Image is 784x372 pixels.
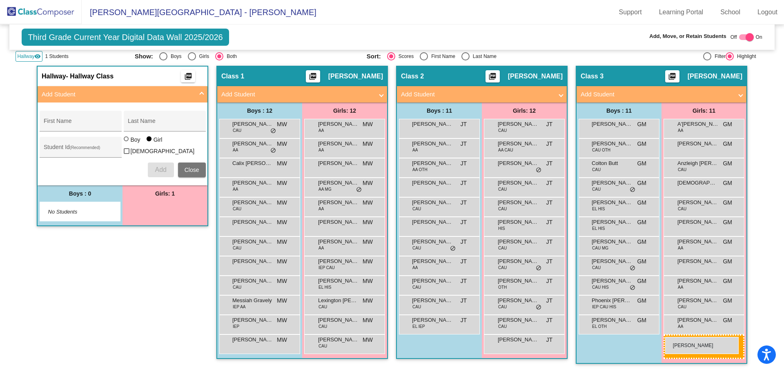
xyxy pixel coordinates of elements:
span: Class 3 [581,72,604,80]
span: MW [277,159,287,168]
mat-radio-group: Select an option [367,52,592,60]
span: JT [546,140,552,148]
div: Girls [196,53,209,60]
span: Class 1 [221,72,244,80]
mat-radio-group: Select an option [135,52,361,60]
span: EL HIS [592,206,605,212]
span: GM [637,277,646,285]
span: CAU [233,284,241,290]
span: Hallway [17,53,34,60]
span: JT [546,316,552,325]
span: [PERSON_NAME] [318,218,359,226]
span: CAU [498,323,507,330]
span: do_not_disturb_alt [630,285,635,291]
mat-expansion-panel-header: Add Student [397,86,567,102]
span: [PERSON_NAME] Price [677,218,718,226]
span: [PERSON_NAME] [318,120,359,128]
span: CAU [412,245,421,251]
span: [PERSON_NAME] [498,277,539,285]
span: GM [637,238,646,246]
span: On [756,33,762,41]
span: MW [363,296,373,305]
div: Last Name [470,53,497,60]
span: CAU [498,206,507,212]
span: EL OTH [592,323,607,330]
span: [PERSON_NAME] [232,277,273,285]
span: [PERSON_NAME] [PERSON_NAME] [232,198,273,207]
span: do_not_disturb_alt [450,245,456,252]
a: School [714,6,747,19]
span: AA [318,147,324,153]
span: [PERSON_NAME][MEDICAL_DATA] [318,238,359,246]
span: AA OTH [412,167,428,173]
mat-icon: picture_as_pdf [183,72,193,84]
span: AA [412,147,418,153]
span: 1 Students [45,53,68,60]
span: Lexington [PERSON_NAME] [318,296,359,305]
span: do_not_disturb_alt [630,187,635,193]
mat-icon: picture_as_pdf [667,72,677,84]
span: GM [723,120,732,129]
span: [PERSON_NAME] [688,72,742,80]
span: [PERSON_NAME] [412,277,453,285]
a: Support [612,6,648,19]
span: EL HIS [318,284,331,290]
span: [PERSON_NAME] [412,198,453,207]
span: JT [460,296,467,305]
span: MW [277,277,287,285]
span: CAU [678,206,686,212]
span: MW [277,218,287,227]
span: [DEMOGRAPHIC_DATA] [131,146,195,156]
button: Close [178,163,206,177]
mat-expansion-panel-header: Add Student [38,86,207,102]
span: Off [731,33,737,41]
span: GM [723,257,732,266]
span: [PERSON_NAME] [232,257,273,265]
span: AA [318,206,324,212]
span: JT [546,179,552,187]
span: CAU [412,284,421,290]
span: Hallway [42,72,66,80]
span: [PERSON_NAME] (EL) [498,218,539,226]
span: [PERSON_NAME] [318,257,359,265]
span: [PERSON_NAME] [232,238,273,246]
span: [PERSON_NAME] [498,120,539,128]
div: Girls: 1 [122,185,207,202]
span: - Hallway Class [66,72,114,80]
span: IEP CAU HIS [592,304,616,310]
span: CAU [592,265,601,271]
span: JT [460,120,467,129]
button: Print Students Details [181,70,195,82]
span: JT [546,159,552,168]
span: [PERSON_NAME] [498,257,539,265]
span: MW [277,179,287,187]
span: Third Grade Current Year Digital Data Wall 2025/2026 [22,29,229,46]
span: CAU [233,206,241,212]
span: do_not_disturb_alt [536,265,541,272]
span: [PERSON_NAME] [592,277,633,285]
span: [PERSON_NAME] [412,159,453,167]
span: MW [277,296,287,305]
span: AA CAU [498,147,513,153]
span: [PERSON_NAME] [318,316,359,324]
span: GM [637,120,646,129]
span: [PERSON_NAME] [498,296,539,305]
span: MW [277,120,287,129]
span: AA [318,127,324,134]
span: EL HIS [592,225,605,232]
span: do_not_disturb_alt [630,265,635,272]
span: do_not_disturb_alt [270,128,276,134]
span: [PERSON_NAME] [677,277,718,285]
span: do_not_disturb_alt [536,167,541,174]
span: GM [637,198,646,207]
mat-panel-title: Add Student [221,90,373,99]
div: Girls: 12 [302,102,387,119]
mat-expansion-panel-header: Add Student [577,86,746,102]
span: MW [363,218,373,227]
span: Anzleigh [PERSON_NAME] [677,159,718,167]
span: GM [723,140,732,148]
span: MW [277,140,287,148]
span: GM [637,316,646,325]
div: Boys : 11 [577,102,661,119]
mat-icon: visibility [34,53,41,60]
